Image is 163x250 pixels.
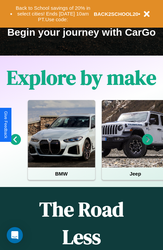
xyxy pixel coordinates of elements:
button: Back to School savings of 20% in select cities! Ends [DATE] 10am PT.Use code: [12,3,94,24]
div: Open Intercom Messenger [7,227,23,243]
h4: BMW [28,167,95,180]
b: BACK2SCHOOL20 [94,11,138,17]
div: Give Feedback [3,111,8,138]
h1: Explore by make [7,64,156,91]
